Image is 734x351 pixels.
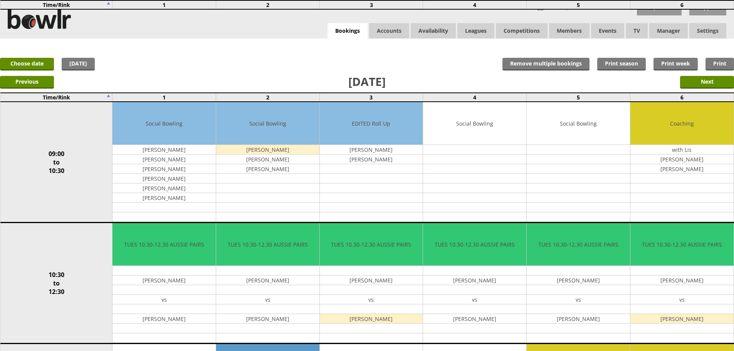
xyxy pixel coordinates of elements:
td: [PERSON_NAME] [216,314,319,324]
td: TUES 10.30-12.30 AUSSIE PAIRS [630,223,734,266]
td: Social Bowling [216,102,319,145]
td: [PERSON_NAME] [527,275,630,285]
td: 6 [630,93,734,102]
td: vs [630,295,734,304]
td: [PERSON_NAME] [113,314,216,324]
td: Social Bowling [423,102,526,145]
input: Remove multiple bookings [502,58,590,71]
td: Social Bowling [527,102,630,145]
a: Print [705,58,734,71]
td: Social Bowling [113,102,216,145]
td: 4 [423,0,527,9]
span: Manager [649,23,688,39]
td: 3 [319,93,423,102]
td: [PERSON_NAME] [320,155,423,164]
td: Coaching [630,102,734,145]
td: TUES 10.30-12.30 AUSSIE PAIRS [423,223,526,266]
td: [PERSON_NAME] [113,164,216,174]
a: [DATE] [62,58,95,71]
td: [PERSON_NAME] [113,145,216,155]
td: with Lis [630,145,734,155]
td: [PERSON_NAME] [113,275,216,285]
span: Settings [689,23,726,39]
td: 1 [113,0,216,9]
td: 2 [216,93,319,102]
td: [PERSON_NAME] [630,275,734,285]
td: vs [216,295,319,304]
td: TUES 10.30-12.30 AUSSIE PAIRS [527,223,630,266]
td: [PERSON_NAME] [113,193,216,203]
td: [PERSON_NAME] [320,275,423,285]
td: [PERSON_NAME] [113,155,216,164]
a: Print week [653,58,698,71]
td: 4 [423,93,527,102]
td: vs [320,295,423,304]
input: Next [680,76,734,89]
a: Competitions [496,23,548,39]
a: Events [591,23,624,39]
td: [PERSON_NAME] [527,314,630,324]
td: [PERSON_NAME] [320,314,423,324]
td: [PERSON_NAME] [630,164,734,174]
td: [PERSON_NAME] [423,275,526,285]
span: Members [549,23,590,39]
span: TV [626,23,648,39]
td: 09:00 to 10:30 [0,102,113,223]
td: [PERSON_NAME] [113,174,216,183]
td: 3 [319,0,423,9]
td: 2 [216,0,319,9]
span: Accounts [369,23,409,39]
td: [PERSON_NAME] [216,155,319,164]
td: [PERSON_NAME] [216,275,319,285]
td: TUES 10.30-12.30 AUSSIE PAIRS [113,223,216,266]
td: TUES 10.30-12.30 AUSSIE PAIRS [320,223,423,266]
td: [PERSON_NAME] [113,183,216,193]
a: Availability [411,23,456,39]
td: 10:30 to 12:30 [0,223,113,344]
td: 6 [630,0,734,9]
td: vs [423,295,526,304]
a: Print season [597,58,646,71]
td: [PERSON_NAME] [630,155,734,164]
td: [PERSON_NAME] [423,314,526,324]
td: Time/Rink [0,93,113,102]
td: EDITED Roll Up [320,102,423,145]
td: 5 [527,93,630,102]
td: 5 [527,0,630,9]
td: [PERSON_NAME] [216,164,319,174]
a: Leagues [457,23,494,39]
td: [PERSON_NAME] [216,145,319,155]
td: [PERSON_NAME] [630,314,734,324]
td: vs [527,295,630,304]
td: 1 [113,93,216,102]
td: TUES 10.30-12.30 AUSSIE PAIRS [216,223,319,266]
td: Time/Rink [0,0,113,9]
td: vs [113,295,216,304]
td: [PERSON_NAME] [320,145,423,155]
a: Bookings [328,23,368,39]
